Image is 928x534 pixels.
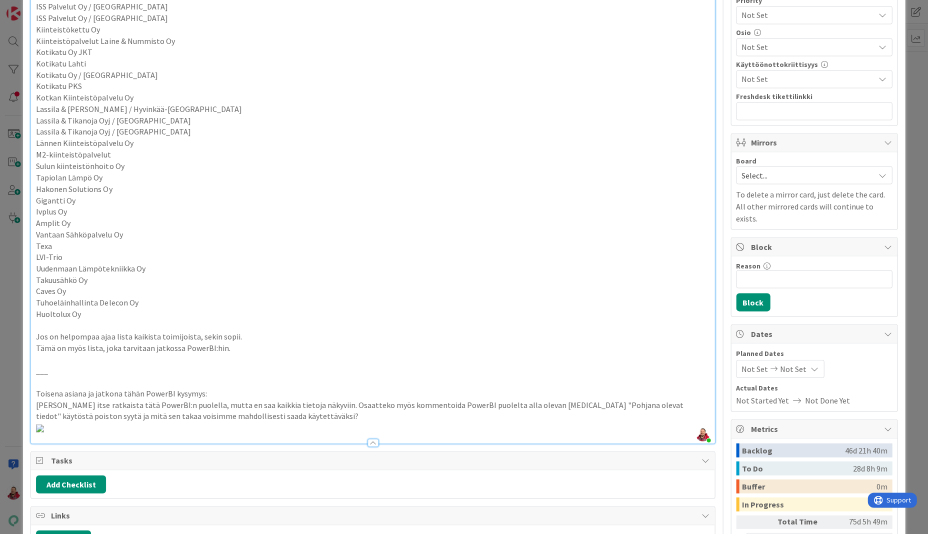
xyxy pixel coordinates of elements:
p: [PERSON_NAME] itse ratkaista tätä PowerBI:n puolella, mutta en saa kaikkia tietoja näkyviin. Osaa... [36,399,709,421]
span: Kotikatu Lahti [36,58,86,68]
span: Gigantti Oy [36,195,75,205]
span: Kotikatu PKS [36,81,82,91]
button: Block [736,293,770,311]
p: Toisena asiana ja jatkona tähän PowerBI kysymys: [36,387,709,399]
div: 75d 5h 49m [836,515,887,528]
p: Jos on helpompaa ajaa lista kaikista toimijoista, sekin sopii. [36,330,709,342]
span: Links [51,509,696,521]
span: Not Started Yet [736,394,789,406]
span: M2-kiinteistöpalvelut [36,149,111,159]
span: Kiinteistöpalvelut Laine & Nummisto Oy [36,36,174,46]
span: Caves Oy [36,285,66,295]
span: Not Set [780,362,806,374]
img: rJRasW2U2EjWY5qbspUOAKri0edkzqAk.jpeg [695,427,709,441]
span: Kotkan Kiinteistöpalvelu Oy [36,92,133,102]
div: Total Time [777,515,832,528]
span: Lassila & Tikanoja Oyj / [GEOGRAPHIC_DATA] [36,126,190,136]
span: Not Set [741,8,869,22]
div: 0m [876,479,887,493]
p: ___ [36,364,709,376]
div: Buffer [742,479,876,493]
div: 28d 8h 9m [853,461,887,475]
span: Uudenmaan Lämpötekniikka Oy [36,263,145,273]
span: Tasks [51,454,696,466]
span: Huoltolux Oy [36,308,81,318]
span: Tapiolan Lämpö Oy [36,172,102,182]
div: Backlog [742,443,845,457]
span: Lassila & [PERSON_NAME] / Hyvinkää-[GEOGRAPHIC_DATA] [36,104,241,114]
span: Takuusähkö Oy [36,274,87,284]
span: Texa [36,240,52,250]
span: Lassila & Tikanoja Oyj / [GEOGRAPHIC_DATA] [36,115,190,125]
span: Kotikatu Oy / [GEOGRAPHIC_DATA] [36,70,157,80]
span: Not Set [741,73,874,85]
div: Käyttöönottokriittisyys [736,61,892,68]
span: Tuhoeläinhallinta Delecon Oy [36,297,138,307]
span: Ivplus Oy [36,206,67,216]
label: Reason [736,261,760,270]
span: Dates [751,327,879,339]
span: Not Set [741,362,768,374]
span: LVI-Trio [36,251,62,261]
span: Not Set [741,41,874,53]
span: Amplit Oy [36,217,70,227]
span: Hakonen Solutions Oy [36,183,112,193]
span: Planned Dates [736,348,892,358]
span: Vantaan Sähköpalvelu Oy [36,229,122,239]
span: Support [19,1,43,13]
span: ISS Palvelut Oy / [GEOGRAPHIC_DATA] [36,13,167,23]
span: Kotikatu Oy JKT [36,47,92,57]
span: Not Done Yet [805,394,850,406]
div: 46d 21h 40m [845,443,887,457]
span: Board [736,157,756,164]
div: To Do [742,461,853,475]
div: Freshdesk tikettilinkki [736,93,892,100]
span: Sulun kiinteistönhoito Oy [36,160,124,170]
img: attachment [36,424,44,432]
div: In Progress [742,497,876,511]
span: Metrics [751,422,879,434]
span: ISS Palvelut Oy / [GEOGRAPHIC_DATA] [36,1,167,11]
p: To delete a mirror card, just delete the card. All other mirrored cards will continue to exists. [736,188,892,224]
div: Osio [736,29,892,36]
button: Add Checklist [36,475,106,493]
span: Block [751,240,879,252]
span: Lännen Kiinteistöpalvelu Oy [36,138,133,148]
span: Actual Dates [736,382,892,393]
span: Mirrors [751,136,879,148]
span: Kiinteistökettu Oy [36,24,100,34]
span: Select... [741,168,869,182]
p: Tämä on myös lista, joka tarvitaan jatkossa PowerBI:hin. [36,342,709,353]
